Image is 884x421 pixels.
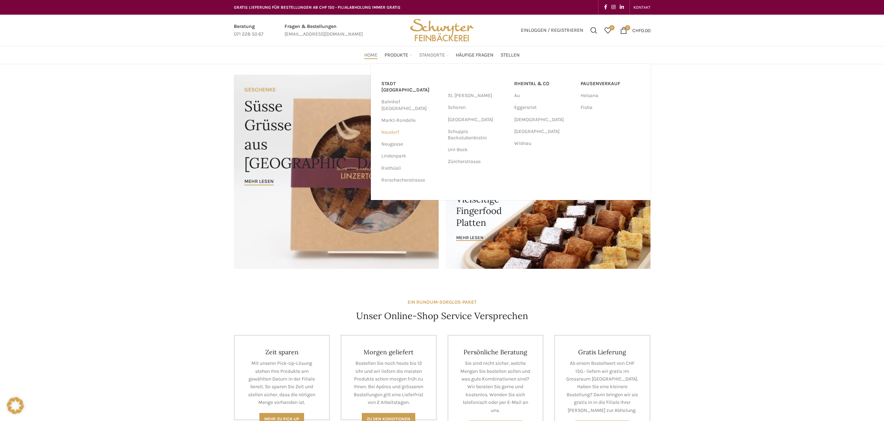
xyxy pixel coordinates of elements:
a: Neudorf [381,126,441,138]
p: Mit unserer Pick-Up-Lösung stehen Ihre Produkte am gewählten Datum in der Filiale bereit. So spar... [245,360,319,406]
span: KONTAKT [633,5,651,10]
a: Markt-Rondelle [381,115,441,126]
a: Home [364,48,378,62]
p: Bestellen Sie noch heute bis 12 Uhr und wir liefern die meisten Produkte schon morgen früh zu Ihn... [352,360,425,406]
a: Riethüsli [381,162,441,174]
a: [GEOGRAPHIC_DATA] [514,126,574,138]
span: Einloggen / Registrieren [521,28,583,33]
a: St. [PERSON_NAME] [448,90,507,102]
a: Suchen [587,23,601,37]
a: RHEINTAL & CO [514,78,574,90]
p: Ab einem Bestellwert von CHF 150.- liefern wir gratis im Grossraum [GEOGRAPHIC_DATA]. Haben Sie e... [566,360,639,414]
a: Schoren [448,102,507,113]
a: Helsana [581,90,640,102]
span: Häufige Fragen [456,52,494,59]
bdi: 0.00 [632,27,651,33]
h4: Gratis Lieferung [566,348,639,356]
a: Rorschacherstrasse [381,174,441,186]
span: CHF [632,27,641,33]
a: Lindenpark [381,150,441,162]
a: Fisba [581,102,640,113]
a: KONTAKT [633,0,651,14]
strong: EIN RUNDUM-SORGLOS-PAKET [408,299,476,305]
a: Infobox link [285,23,363,38]
a: Uni-Beck [448,144,507,156]
a: Standorte [419,48,449,62]
h4: Unser Online-Shop Service Versprechen [356,310,528,322]
span: Standorte [419,52,445,59]
a: Banner link [446,171,651,269]
a: Instagram social link [609,2,618,12]
a: Stellen [501,48,520,62]
a: 0 [601,23,615,37]
a: Infobox link [234,23,264,38]
span: GRATIS LIEFERUNG FÜR BESTELLUNGEN AB CHF 150 - FILIALABHOLUNG IMMER GRATIS [234,5,401,10]
a: Pausenverkauf [581,78,640,90]
a: Linkedin social link [618,2,626,12]
a: Schuppis Backstubenbistro [448,126,507,144]
a: [GEOGRAPHIC_DATA] [448,114,507,126]
img: Bäckerei Schwyter [408,15,476,46]
span: Stellen [501,52,520,59]
a: 0 CHF0.00 [617,23,654,37]
h4: Morgen geliefert [352,348,425,356]
a: Stadt [GEOGRAPHIC_DATA] [381,78,441,96]
a: [DEMOGRAPHIC_DATA] [514,114,574,126]
span: 0 [609,25,615,30]
div: Meine Wunschliste [601,23,615,37]
div: Secondary navigation [630,0,654,14]
a: Au [514,90,574,102]
p: Sie sind nicht sicher, welche Mengen Sie bestellen sollen und was gute Kombinationen sind? Wir be... [459,360,532,414]
a: Produkte [384,48,412,62]
a: Einloggen / Registrieren [517,23,587,37]
span: Home [364,52,378,59]
h4: Zeit sparen [245,348,319,356]
a: Neugasse [381,138,441,150]
a: Eggersriet [514,102,574,113]
a: Banner link [234,75,439,269]
a: Site logo [408,27,476,33]
span: 0 [625,25,630,30]
div: Main navigation [230,48,654,62]
a: Bahnhof [GEOGRAPHIC_DATA] [381,96,441,114]
a: Häufige Fragen [456,48,494,62]
a: Widnau [514,138,574,149]
a: Zürcherstrasse [448,156,507,168]
a: Facebook social link [602,2,609,12]
span: Produkte [384,52,408,59]
h4: Persönliche Beratung [459,348,532,356]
